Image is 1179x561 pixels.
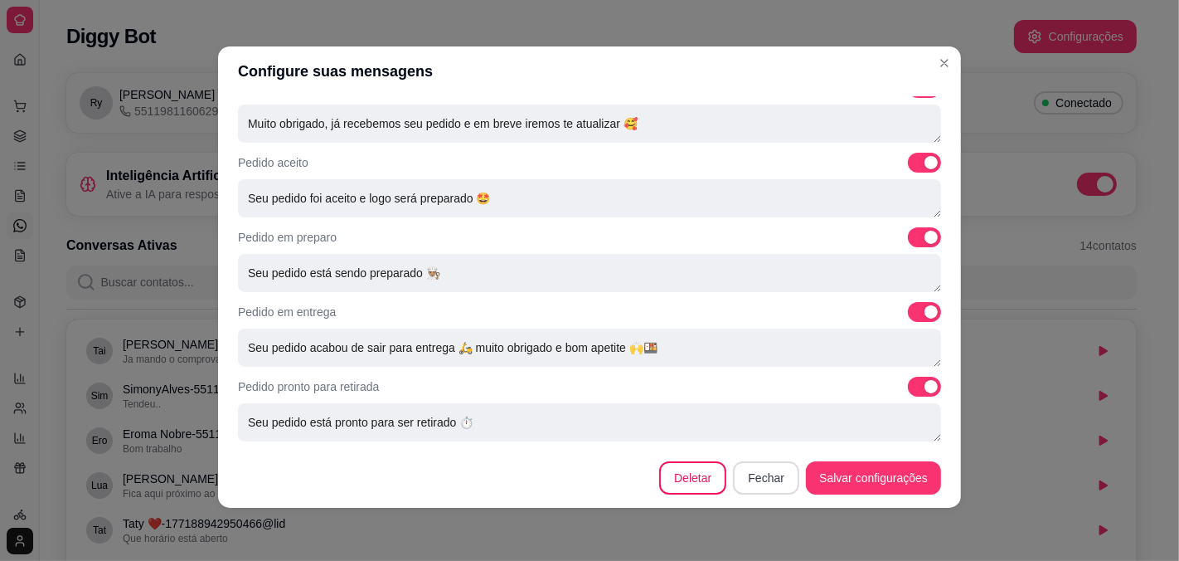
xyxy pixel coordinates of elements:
[238,254,941,292] textarea: Seu pedido está sendo preparado 👨🏽‍🍳
[238,304,336,320] p: Pedido em entrega
[238,105,941,143] textarea: Muito obrigado, já recebemos seu pedido e em breve iremos te atualizar 🥰
[238,179,941,217] textarea: Seu pedido foi aceito e logo será preparado 🤩
[733,461,799,495] button: Fechar
[238,403,941,441] textarea: Seu pedido está pronto para ser retirado ⏱️
[238,229,337,246] p: Pedido em preparo
[238,154,308,171] p: Pedido aceito
[238,378,379,395] p: Pedido pronto para retirada
[218,46,961,96] header: Configure suas mensagens
[238,329,941,367] textarea: Seu pedido acabou de sair para entrega 🛵 muito obrigado e bom apetite 🙌🍱
[806,461,941,495] button: Salvar configurações
[931,50,958,76] button: Close
[659,461,726,495] button: Deletar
